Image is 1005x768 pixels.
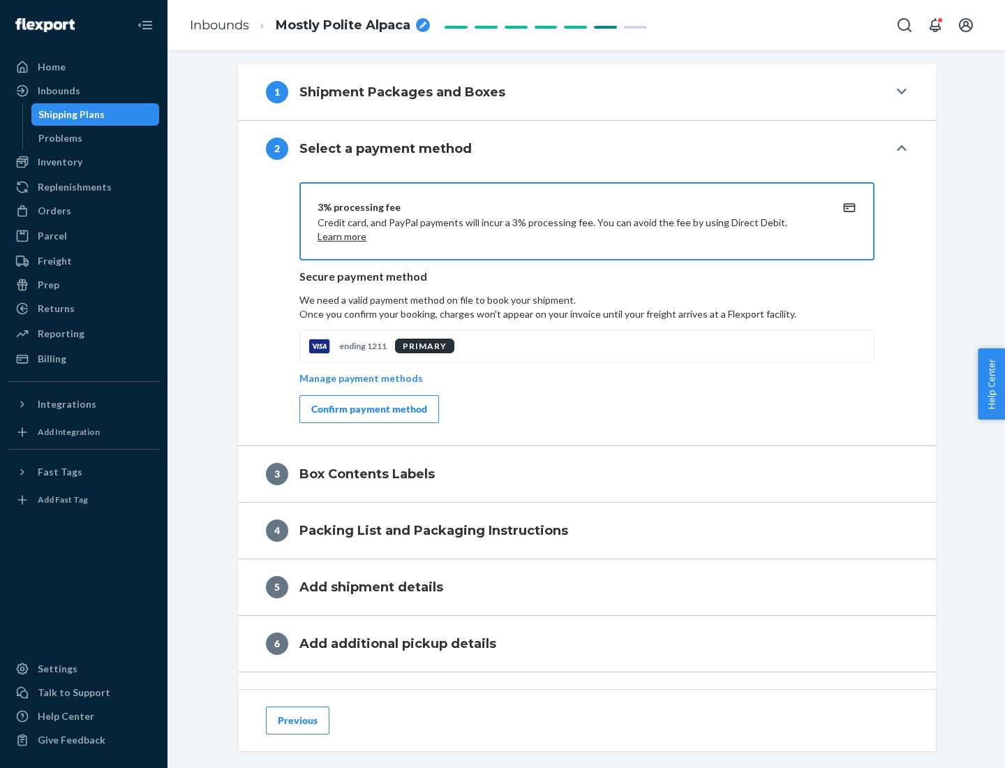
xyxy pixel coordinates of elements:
div: 4 [266,519,288,542]
span: Mostly Polite Alpaca [276,17,410,35]
div: 1 [266,81,288,103]
a: Replenishments [8,176,159,198]
a: Freight [8,250,159,272]
button: 6Add additional pickup details [238,616,936,672]
div: Settings [38,662,77,676]
button: Learn more [318,230,366,244]
button: Open notifications [921,11,949,39]
div: 3 [266,463,288,485]
div: Prep [38,278,59,292]
div: Add Fast Tag [38,494,88,505]
div: 5 [266,576,288,598]
div: Replenishments [38,180,112,194]
button: Open account menu [952,11,980,39]
a: Inbounds [190,17,249,33]
button: Fast Tags [8,461,159,483]
h4: Box Contents Labels [299,465,435,483]
button: 7Shipping Quote [238,672,936,728]
div: Give Feedback [38,733,105,747]
a: Billing [8,348,159,370]
button: Give Feedback [8,729,159,751]
p: We need a valid payment method on file to book your shipment. [299,293,874,321]
a: Add Integration [8,421,159,443]
button: 5Add shipment details [238,559,936,615]
img: Flexport logo [15,18,75,32]
button: 3Box Contents Labels [238,446,936,502]
button: Integrations [8,393,159,415]
a: Inventory [8,151,159,173]
a: Reporting [8,323,159,345]
div: Parcel [38,229,67,243]
div: Shipping Plans [38,108,105,121]
div: Reporting [38,327,84,341]
a: Help Center [8,705,159,728]
p: Secure payment method [299,269,874,285]
div: 6 [266,633,288,655]
h4: Select a payment method [299,140,472,158]
div: Orders [38,204,71,218]
button: Help Center [978,348,1005,420]
a: Shipping Plans [31,103,160,126]
ol: breadcrumbs [179,5,441,46]
p: Manage payment methods [299,371,423,385]
div: Talk to Support [38,686,110,700]
a: Add Fast Tag [8,489,159,511]
button: 2Select a payment method [238,121,936,177]
a: Problems [31,127,160,149]
div: Billing [38,352,66,366]
button: Open Search Box [891,11,918,39]
div: Add Integration [38,426,100,438]
h4: Packing List and Packaging Instructions [299,522,568,540]
h4: Add additional pickup details [299,635,496,653]
div: 2 [266,138,288,160]
a: Inbounds [8,80,159,102]
p: ending 1211 [339,340,387,352]
div: Returns [38,302,75,316]
a: Talk to Support [8,681,159,704]
div: PRIMARY [395,339,454,353]
button: 4Packing List and Packaging Instructions [238,503,936,559]
a: Orders [8,200,159,222]
a: Home [8,56,159,78]
div: Integrations [38,397,96,411]
button: Close Navigation [131,11,159,39]
h4: Shipment Packages and Boxes [299,83,505,101]
a: Parcel [8,225,159,247]
div: 3% processing fee [318,200,823,214]
p: Credit card, and PayPal payments will incur a 3% processing fee. You can avoid the fee by using D... [318,216,823,244]
div: Confirm payment method [311,402,427,416]
div: Problems [38,131,82,145]
div: Freight [38,254,72,268]
div: Help Center [38,709,94,723]
a: Settings [8,658,159,680]
a: Prep [8,274,159,296]
button: Previous [266,707,329,734]
div: Inventory [38,155,82,169]
p: Once you confirm your booking, charges won't appear on your invoice until your freight arrives at... [299,307,874,321]
div: Inbounds [38,84,80,98]
button: Confirm payment method [299,395,439,423]
div: Home [38,60,66,74]
a: Returns [8,297,159,320]
div: Fast Tags [38,465,82,479]
h4: Add shipment details [299,578,443,596]
button: 1Shipment Packages and Boxes [238,64,936,120]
